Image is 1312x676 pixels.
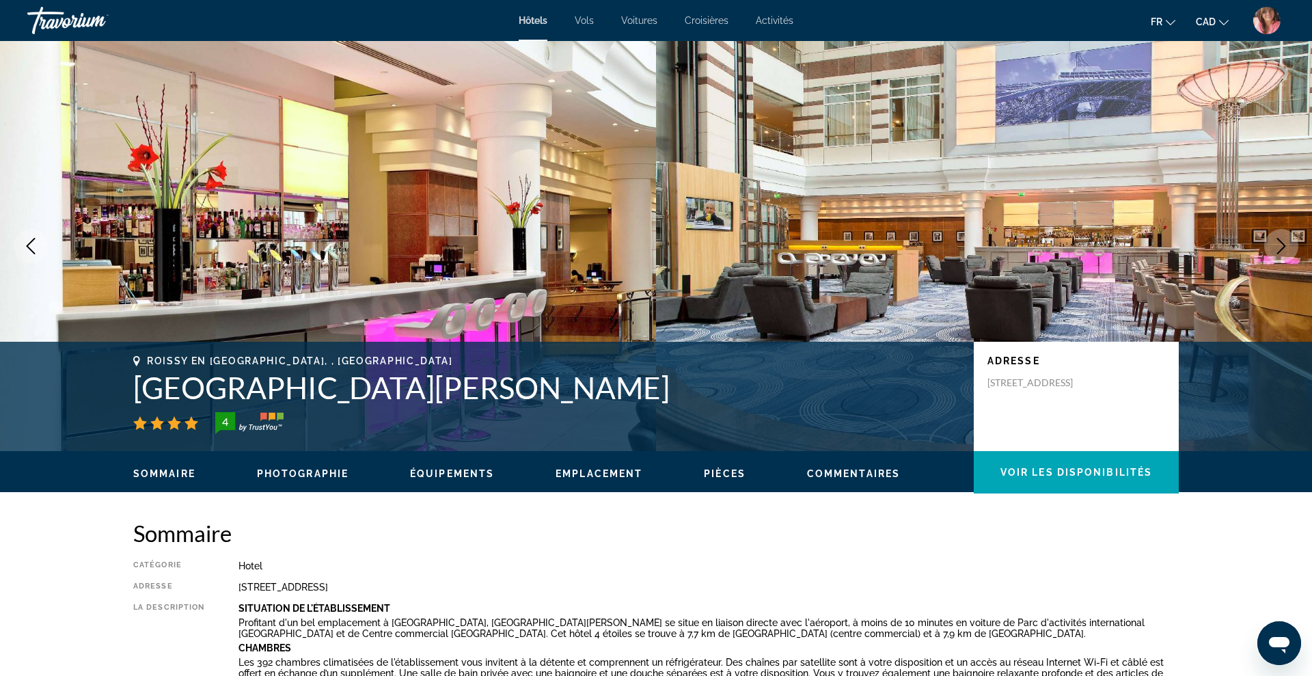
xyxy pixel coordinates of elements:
a: Travorium [27,3,164,38]
p: Adresse [987,355,1165,366]
a: Croisières [685,15,728,26]
span: Voir les disponibilités [1000,467,1152,478]
a: Vols [575,15,594,26]
iframe: Bouton de lancement de la fenêtre de messagerie [1257,621,1301,665]
button: Change currency [1196,12,1229,31]
span: fr [1151,16,1162,27]
p: Profitant d'un bel emplacement à [GEOGRAPHIC_DATA], [GEOGRAPHIC_DATA][PERSON_NAME] se situe en li... [238,617,1179,639]
span: Photographie [257,468,348,479]
b: Chambres [238,643,291,653]
div: Hotel [238,560,1179,571]
img: Z [1253,7,1281,34]
button: Photographie [257,468,348,480]
span: Commentaires [807,468,900,479]
a: Hôtels [519,15,547,26]
button: Voir les disponibilités [974,451,1179,494]
div: Catégorie [133,560,204,571]
div: Adresse [133,582,204,593]
button: Emplacement [556,468,642,480]
div: 4 [211,414,238,430]
button: Équipements [410,468,494,480]
span: Pièces [704,468,746,479]
button: Commentaires [807,468,900,480]
img: trustyou-badge-hor.svg [215,412,284,434]
span: Roissy En [GEOGRAPHIC_DATA], , [GEOGRAPHIC_DATA] [147,355,453,366]
button: Next image [1264,229,1298,263]
span: Emplacement [556,468,642,479]
span: Sommaire [133,468,195,479]
p: [STREET_ADDRESS] [987,377,1097,389]
button: User Menu [1249,6,1285,35]
span: CAD [1196,16,1216,27]
button: Change language [1151,12,1175,31]
button: Pièces [704,468,746,480]
div: [STREET_ADDRESS] [238,582,1179,593]
a: Voitures [621,15,657,26]
b: Situation De L'établissement [238,603,390,614]
h2: Sommaire [133,519,1179,547]
h1: [GEOGRAPHIC_DATA][PERSON_NAME] [133,370,960,405]
a: Activités [756,15,793,26]
button: Sommaire [133,468,195,480]
span: Équipements [410,468,494,479]
button: Previous image [14,229,48,263]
